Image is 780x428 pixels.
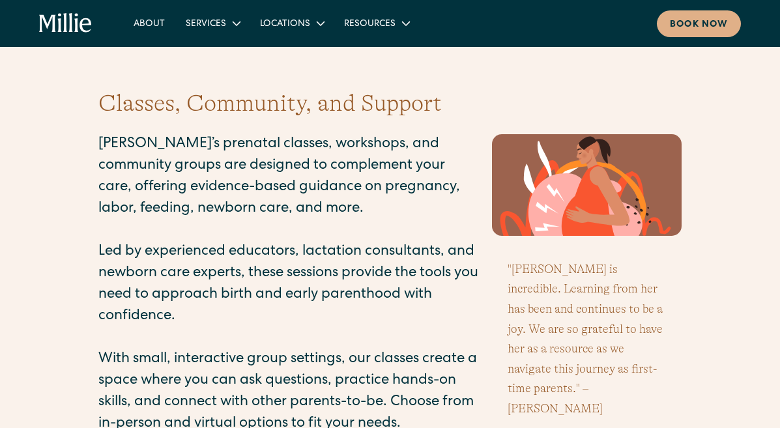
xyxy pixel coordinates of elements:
[39,13,92,34] a: home
[123,12,175,34] a: About
[344,18,396,31] div: Resources
[334,12,419,34] div: Resources
[657,10,741,37] a: Book now
[175,12,250,34] div: Services
[98,86,682,121] h1: Classes, Community, and Support
[186,18,226,31] div: Services
[670,18,728,32] div: Book now
[250,12,334,34] div: Locations
[260,18,310,31] div: Locations
[492,134,682,236] img: Pregnant person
